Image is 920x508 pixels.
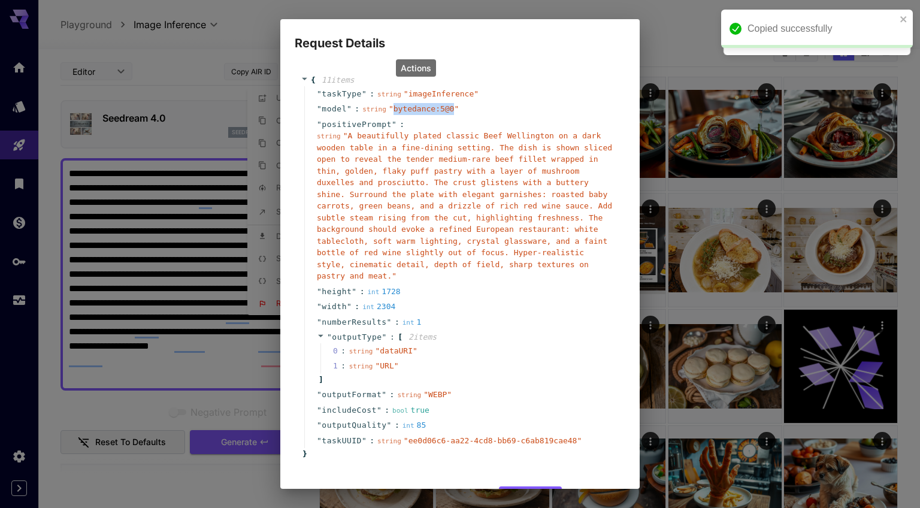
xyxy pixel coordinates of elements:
[280,19,640,53] h2: Request Details
[317,131,612,280] span: " A beautifully plated classic Beef Wellington on a dark wooden table in a fine-dining setting. T...
[322,389,382,401] span: outputFormat
[333,360,349,372] span: 1
[355,103,359,115] span: :
[347,302,352,311] span: "
[322,119,392,131] span: positivePrompt
[327,332,332,341] span: "
[317,317,322,326] span: "
[395,316,400,328] span: :
[377,90,401,98] span: string
[360,286,365,298] span: :
[367,288,379,296] span: int
[322,301,347,313] span: width
[387,421,392,430] span: "
[349,362,373,370] span: string
[747,22,896,36] div: Copied successfully
[317,302,322,311] span: "
[322,316,386,328] span: numberResults
[341,345,346,357] div: :
[341,360,346,372] div: :
[402,419,426,431] div: 85
[322,404,377,416] span: includeCost
[367,286,400,298] div: 1728
[392,407,408,415] span: bool
[387,317,392,326] span: "
[404,89,479,98] span: " imageInference "
[900,14,908,24] button: close
[402,422,414,430] span: int
[322,75,355,84] span: 11 item s
[362,436,367,445] span: "
[390,331,395,343] span: :
[317,406,322,415] span: "
[392,120,397,129] span: "
[382,332,387,341] span: "
[377,437,401,445] span: string
[389,104,459,113] span: " bytedance:5@0 "
[397,391,421,399] span: string
[385,404,389,416] span: :
[400,119,404,131] span: :
[370,435,374,447] span: :
[322,419,386,431] span: outputQuality
[362,89,367,98] span: "
[402,316,422,328] div: 1
[382,390,386,399] span: "
[317,390,322,399] span: "
[390,389,395,401] span: :
[317,287,322,296] span: "
[333,345,349,357] span: 0
[332,332,382,341] span: outputType
[404,436,582,445] span: " ee0d06c6-aa22-4cd8-bb69-c6ab819cae48 "
[317,89,322,98] span: "
[392,404,429,416] div: true
[362,303,374,311] span: int
[402,319,414,326] span: int
[317,436,322,445] span: "
[352,287,356,296] span: "
[355,301,359,313] span: :
[322,435,362,447] span: taskUUID
[370,88,374,100] span: :
[317,104,322,113] span: "
[377,406,382,415] span: "
[322,88,362,100] span: taskType
[375,346,417,355] span: " dataURI "
[362,105,386,113] span: string
[375,361,398,370] span: " URL "
[317,132,341,140] span: string
[398,331,402,343] span: [
[322,103,347,115] span: model
[396,59,436,77] div: Actions
[317,120,322,129] span: "
[349,347,373,355] span: string
[347,104,352,113] span: "
[395,419,400,431] span: :
[317,421,322,430] span: "
[408,332,437,341] span: 2 item s
[362,301,395,313] div: 2304
[301,448,307,460] span: }
[322,286,352,298] span: height
[423,390,452,399] span: " WEBP "
[311,74,316,86] span: {
[317,374,323,386] span: ]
